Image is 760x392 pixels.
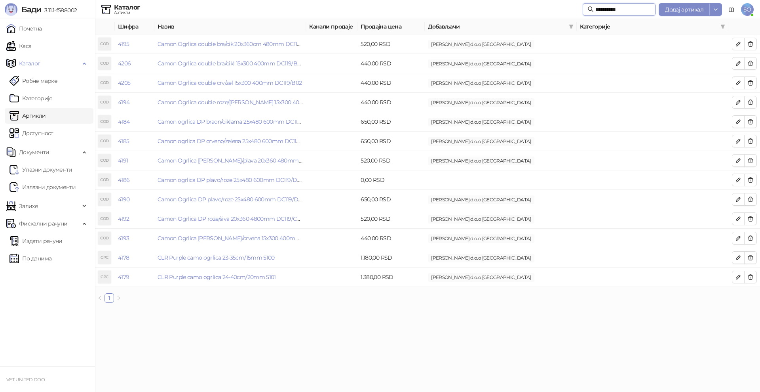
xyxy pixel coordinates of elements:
a: 4195 [118,40,129,48]
a: Робне марке [9,73,57,89]
a: Каса [6,38,31,54]
th: Шифра [115,19,154,34]
div: COD [98,115,111,128]
span: Залихе [19,198,38,214]
span: [PERSON_NAME] d.o.o [GEOGRAPHIC_DATA] [428,157,534,165]
span: Фискални рачуни [19,216,67,231]
a: ArtikliАртикли [9,108,46,124]
a: Camon Ogrlica [PERSON_NAME]/crvena 15x300 400mm DC119/B05 [158,235,329,242]
div: COD [98,154,111,167]
div: COD [98,135,111,147]
td: Camon ogrlica DP plavo/roze 25x480 600mm DC119/D.01 [154,170,306,190]
td: CLR Purple camo ogrlica 23-35cm/15mm 5100 [154,248,306,268]
a: Camon ogrlica DP plavo/roze 25x480 600mm DC119/D.01 [158,176,303,184]
a: Почетна [6,21,42,36]
div: COD [98,212,111,225]
a: 4194 [118,99,129,106]
a: Издати рачуни [9,233,63,249]
span: left [97,296,102,300]
span: right [116,296,121,300]
span: [PERSON_NAME] d.o.o [GEOGRAPHIC_DATA] [428,40,534,49]
a: CLR Purple camo ogrlica 24-40cm/20mm 5101 [158,273,276,281]
td: 1.180,00 RSD [357,248,425,268]
span: Каталог [19,55,40,71]
span: SO [741,3,754,16]
td: Camon Ogrlica double bra/cikl 15x300 400mm DC119/B03 [154,54,306,73]
span: [PERSON_NAME] d.o.o [GEOGRAPHIC_DATA] [428,195,534,204]
span: [PERSON_NAME] d.o.o [GEOGRAPHIC_DATA] [428,215,534,224]
a: 4193 [118,235,129,242]
a: Camon Ogrlica [PERSON_NAME]/plava 20x360 480mm DC119/C07 [158,157,327,164]
a: 4192 [118,215,129,222]
a: 4186 [118,176,129,184]
span: filter [567,21,575,33]
a: 1 [105,294,114,302]
a: По данима [9,250,51,266]
td: 520,00 RSD [357,209,425,229]
th: Назив [154,19,306,34]
a: 4178 [118,254,129,261]
div: COD [98,76,111,89]
td: Camon Ogrlica DP roze/siva 20x360 4800mm DC119/C06 [154,209,306,229]
span: [PERSON_NAME] d.o.o [GEOGRAPHIC_DATA] [428,79,534,88]
span: [PERSON_NAME] d.o.o [GEOGRAPHIC_DATA] [428,254,534,262]
td: 520,00 RSD [357,34,425,54]
td: Camon Ogrlica DP naran/plava 20x360 480mm DC119/C07 [154,151,306,170]
span: [PERSON_NAME] d.o.o [GEOGRAPHIC_DATA] [428,98,534,107]
td: 440,00 RSD [357,93,425,112]
span: Категорије [580,22,717,31]
a: Излазни документи [9,179,76,195]
small: VET UNITED DOO [6,377,45,382]
span: Додај артикал [665,6,703,13]
a: 4206 [118,60,131,67]
span: [PERSON_NAME] d.o.o [GEOGRAPHIC_DATA] [428,273,534,282]
span: [PERSON_NAME] d.o.o [GEOGRAPHIC_DATA] [428,234,534,243]
a: Camon ogrlica DP crveno/zelena 25x480 600mm DC119/D.02 [158,138,313,145]
a: Ulazni dokumentiУлазни документи [9,162,72,178]
td: 1.380,00 RSD [357,268,425,287]
td: Camon Ogrlica double bra/cik 20x360cm 480mm DC119/C03 [154,34,306,54]
td: 650,00 RSD [357,132,425,151]
a: 4184 [118,118,129,125]
th: Канали продаје [306,19,357,34]
button: right [114,293,123,303]
span: filter [719,21,727,33]
a: 4191 [118,157,128,164]
li: Претходна страна [95,293,104,303]
td: Camon Ogrlica DP sivo/crvena 15x300 400mm DC119/B05 [154,229,306,248]
th: Добављачи [425,19,576,34]
div: COD [98,232,111,245]
img: Logo [5,3,17,16]
a: Camon Ogrlica double bra/cik 20x360cm 480mm DC119/C03 [158,40,312,48]
td: 520,00 RSD [357,151,425,170]
button: Додај артикал [659,3,710,16]
li: Следећа страна [114,293,123,303]
a: Camon Ogrlica DP roze/siva 20x360 4800mm DC119/C06 [158,215,303,222]
td: 440,00 RSD [357,73,425,93]
td: Camon Ogrlica double crv/zel 15x300 400mm DC119/B02 [154,73,306,93]
button: left [95,293,104,303]
td: 0,00 RSD [357,170,425,190]
div: Артикли [114,11,140,15]
li: 1 [104,293,114,303]
td: 440,00 RSD [357,54,425,73]
span: Документи [19,144,49,160]
td: 440,00 RSD [357,229,425,248]
a: Camon Ogrlica DP plavo/roze 25x480 600mm DC119/D01 [158,196,303,203]
td: CLR Purple camo ogrlica 24-40cm/20mm 5101 [154,268,306,287]
span: [PERSON_NAME] d.o.o [GEOGRAPHIC_DATA] [428,137,534,146]
div: COD [98,174,111,186]
span: Бади [21,5,41,14]
td: Camon ogrlica DP crveno/zelena 25x480 600mm DC119/D.02 [154,132,306,151]
a: 4185 [118,138,129,145]
a: 4205 [118,79,130,86]
a: CLR Purple camo ogrlica 23-35cm/15mm 5100 [158,254,275,261]
a: Camon Ogrlica double bra/cikl 15x300 400mm DC119/B03 [158,60,304,67]
span: filter [569,24,574,29]
span: filter [720,24,725,29]
div: COD [98,57,111,70]
img: Artikli [101,5,111,14]
div: Каталог [114,4,140,11]
div: CPC [98,271,111,283]
div: COD [98,96,111,109]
